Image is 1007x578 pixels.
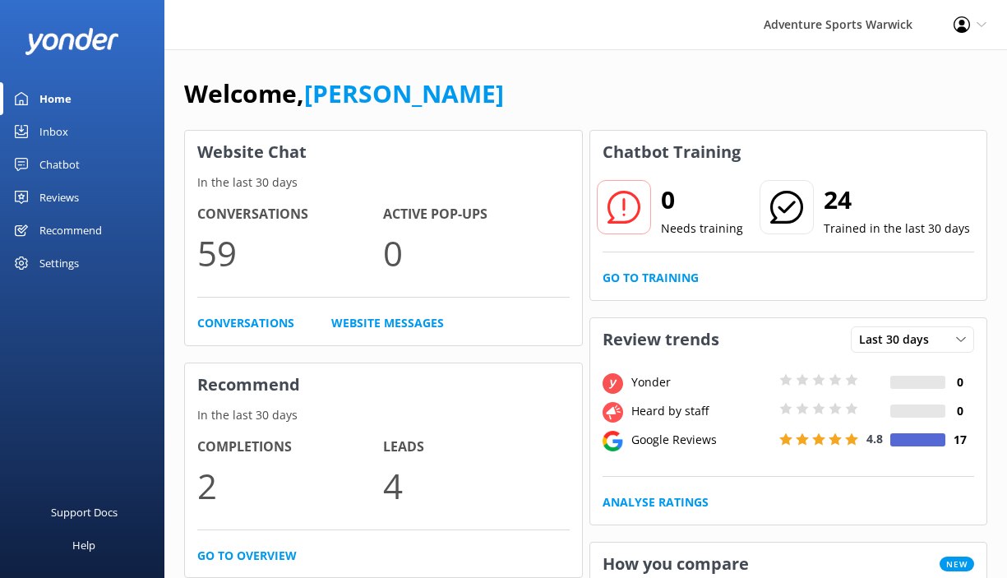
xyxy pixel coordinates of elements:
[603,269,699,287] a: Go to Training
[590,131,753,173] h3: Chatbot Training
[945,402,974,420] h4: 0
[661,180,743,220] h2: 0
[824,220,970,238] p: Trained in the last 30 days
[185,131,582,173] h3: Website Chat
[25,28,119,55] img: yonder-white-logo.png
[39,214,102,247] div: Recommend
[39,148,80,181] div: Chatbot
[39,181,79,214] div: Reviews
[39,115,68,148] div: Inbox
[304,76,504,110] a: [PERSON_NAME]
[185,363,582,406] h3: Recommend
[197,225,383,280] p: 59
[39,82,72,115] div: Home
[185,406,582,424] p: In the last 30 days
[590,318,732,361] h3: Review trends
[627,373,775,391] div: Yonder
[627,431,775,449] div: Google Reviews
[824,180,970,220] h2: 24
[197,204,383,225] h4: Conversations
[383,204,569,225] h4: Active Pop-ups
[383,437,569,458] h4: Leads
[331,314,444,332] a: Website Messages
[197,314,294,332] a: Conversations
[383,458,569,513] p: 4
[945,373,974,391] h4: 0
[940,557,974,571] span: New
[184,74,504,113] h1: Welcome,
[197,458,383,513] p: 2
[627,402,775,420] div: Heard by staff
[51,496,118,529] div: Support Docs
[859,331,939,349] span: Last 30 days
[603,493,709,511] a: Analyse Ratings
[197,437,383,458] h4: Completions
[39,247,79,280] div: Settings
[185,173,582,192] p: In the last 30 days
[866,431,883,446] span: 4.8
[72,529,95,562] div: Help
[197,547,297,565] a: Go to overview
[945,431,974,449] h4: 17
[661,220,743,238] p: Needs training
[383,225,569,280] p: 0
